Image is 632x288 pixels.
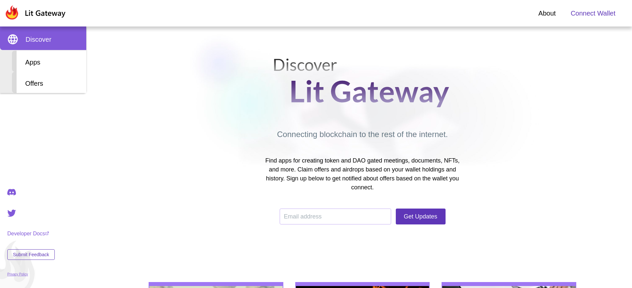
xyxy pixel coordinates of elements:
[7,249,55,260] button: Submit Feedback
[261,156,464,192] p: Find apps for creating token and DAO gated meetings, documents, NFTs, and more. Claim offers and ...
[273,56,449,73] h3: Discover
[12,51,86,72] div: Apps
[26,34,51,44] span: Discover
[277,128,448,140] p: Connecting blockchain to the rest of the internet.
[4,5,66,20] img: Lit Gateway Logo
[289,73,449,109] h2: Lit Gateway
[284,209,387,224] input: Email address
[571,8,615,18] span: Connect Wallet
[538,8,556,18] a: About
[396,209,446,224] button: Get Updates
[7,231,55,237] a: Developer Docs
[12,72,86,93] div: Offers
[7,272,55,276] a: Privacy Policy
